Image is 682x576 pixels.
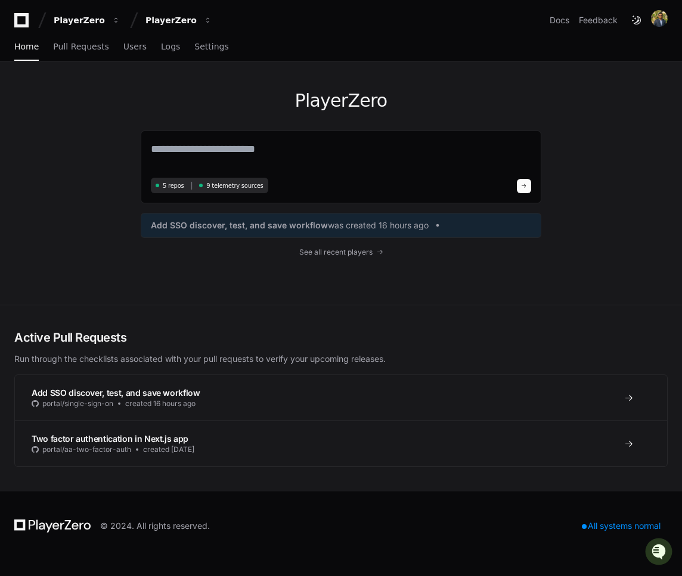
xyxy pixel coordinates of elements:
div: Start new chat [41,89,196,101]
a: Add SSO discover, test, and save workflowportal/single-sign-oncreated 16 hours ago [15,375,667,420]
div: PlayerZero [145,14,197,26]
span: Users [123,43,147,50]
a: Docs [550,14,569,26]
span: was created 16 hours ago [328,219,429,231]
span: created [DATE] [143,445,194,454]
div: © 2024. All rights reserved. [100,520,210,532]
img: PlayerZero [12,12,36,36]
h1: PlayerZero [141,90,541,112]
span: created 16 hours ago [125,399,196,408]
span: Two factor authentication in Next.js app [32,433,188,444]
div: Welcome [12,48,217,67]
span: Add SSO discover, test, and save workflow [151,219,328,231]
iframe: Open customer support [644,537,676,569]
span: Pylon [119,125,144,134]
a: Powered byPylon [84,125,144,134]
div: PlayerZero [54,14,105,26]
span: Add SSO discover, test, and save workflow [32,388,200,398]
p: Run through the checklists associated with your pull requests to verify your upcoming releases. [14,353,668,365]
span: Settings [194,43,228,50]
button: Start new chat [203,92,217,107]
a: Pull Requests [53,33,108,61]
h2: Active Pull Requests [14,329,668,346]
a: Home [14,33,39,61]
div: We're offline, but we'll be back soon! [41,101,173,110]
button: Feedback [579,14,618,26]
span: Home [14,43,39,50]
a: Two factor authentication in Next.js appportal/aa-two-factor-authcreated [DATE] [15,420,667,466]
button: PlayerZero [49,10,125,31]
span: Pull Requests [53,43,108,50]
span: portal/single-sign-on [42,399,113,408]
span: 9 telemetry sources [206,181,263,190]
span: 5 repos [163,181,184,190]
span: Logs [161,43,180,50]
a: Users [123,33,147,61]
span: portal/aa-two-factor-auth [42,445,131,454]
img: avatar [651,10,668,27]
a: Logs [161,33,180,61]
span: See all recent players [299,247,373,257]
img: 1756235613930-3d25f9e4-fa56-45dd-b3ad-e072dfbd1548 [12,89,33,110]
div: All systems normal [575,518,668,534]
a: Add SSO discover, test, and save workflowwas created 16 hours ago [151,219,531,231]
button: PlayerZero [141,10,217,31]
a: See all recent players [141,247,541,257]
a: Settings [194,33,228,61]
